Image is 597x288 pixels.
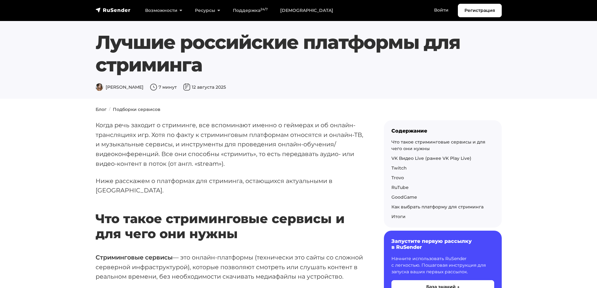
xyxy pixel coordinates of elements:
sup: 24/7 [260,7,268,11]
a: Регистрация [458,4,502,17]
img: Время чтения [150,83,157,91]
p: Когда речь заходит о стриминге, все вспоминают именно о геймерах и об онлайн-трансляциях игр. Хот... [96,120,364,169]
a: [DEMOGRAPHIC_DATA] [274,4,339,17]
p: Начните использовать RuSender с легкостью. Пошаговая инструкция для запуска ваших первых рассылок. [391,255,494,275]
a: Ресурсы [189,4,227,17]
a: Twitch [391,165,407,171]
a: GoodGame [391,194,417,200]
img: Дата публикации [183,83,191,91]
a: Итоги [391,214,406,219]
a: Возможности [139,4,189,17]
a: VK Видео Live (ранее VK Play Live) [391,155,471,161]
a: Trovo [391,175,404,181]
a: Блог [96,107,107,112]
img: RuSender [96,7,131,13]
span: 7 минут [150,84,177,90]
h6: Запустите первую рассылку в RuSender [391,238,494,250]
li: Подборки сервисов [107,106,160,113]
div: Содержание [391,128,494,134]
h1: Лучшие российские платформы для стриминга [96,31,467,76]
a: Что такое стриминговые сервисы и для чего они нужны [391,139,485,151]
a: Поддержка24/7 [227,4,274,17]
span: 12 августа 2025 [183,84,226,90]
a: RuTube [391,185,409,190]
strong: Стриминговые сервисы [96,254,173,261]
a: Как выбрать платформу для стриминга [391,204,484,210]
h2: Что такое стриминговые сервисы и для чего они нужны [96,193,364,241]
a: Войти [428,4,455,17]
p: Ниже расскажем о платформах для стриминга, остающихся актуальными в [GEOGRAPHIC_DATA]. [96,176,364,195]
p: — это онлайн-платформы (технически это сайты со сложной серверной инфраструктурой), которые позво... [96,253,364,281]
span: [PERSON_NAME] [96,84,144,90]
nav: breadcrumb [92,106,505,113]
